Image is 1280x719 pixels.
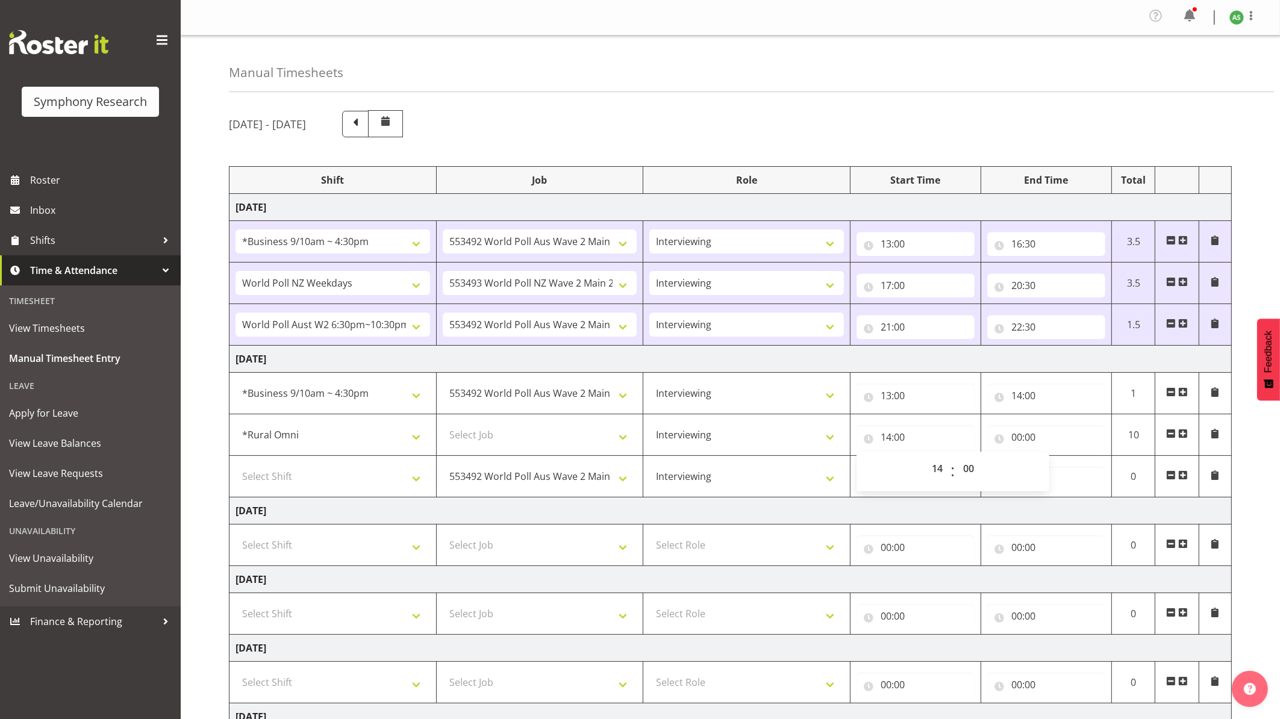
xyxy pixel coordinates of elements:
[3,543,178,573] a: View Unavailability
[1118,173,1149,187] div: Total
[3,428,178,458] a: View Leave Balances
[987,232,1105,256] input: Click to select...
[987,535,1105,559] input: Click to select...
[1112,304,1155,346] td: 1.5
[987,384,1105,408] input: Click to select...
[30,261,157,279] span: Time & Attendance
[857,673,975,697] input: Click to select...
[1112,263,1155,304] td: 3.5
[857,425,975,449] input: Click to select...
[229,566,1232,593] td: [DATE]
[30,612,157,630] span: Finance & Reporting
[857,604,975,628] input: Click to select...
[229,497,1232,524] td: [DATE]
[3,373,178,398] div: Leave
[3,343,178,373] a: Manual Timesheet Entry
[951,456,955,487] span: :
[3,458,178,488] a: View Leave Requests
[9,464,172,482] span: View Leave Requests
[229,66,343,79] h4: Manual Timesheets
[1112,524,1155,566] td: 0
[9,494,172,512] span: Leave/Unavailability Calendar
[443,173,637,187] div: Job
[229,635,1232,662] td: [DATE]
[9,319,172,337] span: View Timesheets
[649,173,844,187] div: Role
[1112,456,1155,497] td: 0
[1244,683,1256,695] img: help-xxl-2.png
[9,579,172,597] span: Submit Unavailability
[987,173,1105,187] div: End Time
[9,30,108,54] img: Rosterit website logo
[229,117,306,131] h5: [DATE] - [DATE]
[9,549,172,567] span: View Unavailability
[987,425,1105,449] input: Click to select...
[3,288,178,313] div: Timesheet
[857,315,975,339] input: Click to select...
[9,349,172,367] span: Manual Timesheet Entry
[1229,10,1244,25] img: ange-steiger11422.jpg
[34,93,147,111] div: Symphony Research
[987,315,1105,339] input: Click to select...
[1112,593,1155,635] td: 0
[1112,662,1155,703] td: 0
[9,434,172,452] span: View Leave Balances
[236,173,430,187] div: Shift
[987,273,1105,297] input: Click to select...
[30,231,157,249] span: Shifts
[3,518,178,543] div: Unavailability
[3,398,178,428] a: Apply for Leave
[30,201,175,219] span: Inbox
[857,232,975,256] input: Click to select...
[857,535,975,559] input: Click to select...
[1257,319,1280,400] button: Feedback - Show survey
[987,604,1105,628] input: Click to select...
[229,194,1232,221] td: [DATE]
[9,404,172,422] span: Apply for Leave
[1112,373,1155,414] td: 1
[3,313,178,343] a: View Timesheets
[987,673,1105,697] input: Click to select...
[1112,414,1155,456] td: 10
[857,384,975,408] input: Click to select...
[30,171,175,189] span: Roster
[229,346,1232,373] td: [DATE]
[3,488,178,518] a: Leave/Unavailability Calendar
[857,173,975,187] div: Start Time
[857,273,975,297] input: Click to select...
[3,573,178,603] a: Submit Unavailability
[1263,331,1274,373] span: Feedback
[1112,221,1155,263] td: 3.5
